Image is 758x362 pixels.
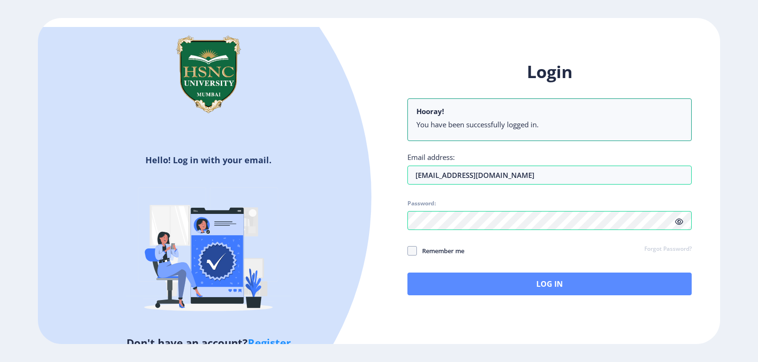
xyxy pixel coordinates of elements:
li: You have been successfully logged in. [416,120,683,129]
label: Password: [407,200,436,207]
b: Hooray! [416,106,444,116]
a: Register [248,336,291,350]
label: Email address: [407,152,455,162]
img: Verified-rafiki.svg [126,169,291,335]
span: Remember me [417,245,464,256]
h5: Don't have an account? [45,335,372,350]
button: Log In [407,273,692,295]
input: Email address [407,166,692,185]
h1: Login [407,61,692,83]
a: Forgot Password? [644,245,692,254]
img: hsnc.png [161,27,256,122]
